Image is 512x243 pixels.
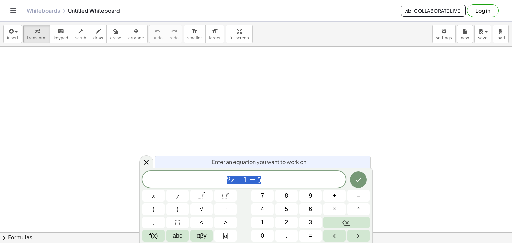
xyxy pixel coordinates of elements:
button: 8 [275,190,298,202]
span: 4 [261,205,264,214]
span: ⬚ [197,192,203,199]
button: Square root [190,203,213,215]
button: load [493,25,509,43]
span: ÷ [357,205,360,214]
button: 5 [275,203,298,215]
span: Collaborate Live [407,8,460,14]
span: ) [177,205,179,214]
span: = [309,231,312,240]
span: fullscreen [229,36,249,40]
button: Equals [299,230,322,242]
span: 7 [261,191,264,200]
button: , [142,217,165,228]
button: Alphabet [166,230,189,242]
span: 0 [261,231,264,240]
button: Minus [347,190,370,202]
span: 1 [261,218,264,227]
span: 2 [285,218,288,227]
button: ) [166,203,189,215]
button: Less than [190,217,213,228]
i: undo [154,27,161,35]
button: redoredo [166,25,182,43]
button: Greater than [214,217,237,228]
sup: n [227,191,230,196]
span: x [152,191,155,200]
button: Squared [190,190,213,202]
span: 5 [257,176,261,184]
button: Log in [467,4,499,17]
span: > [224,218,227,227]
span: ⬚ [222,192,227,199]
button: format_sizelarger [205,25,224,43]
span: Enter an equation you want to work on. [212,158,308,166]
button: Absolute value [214,230,237,242]
button: Placeholder [166,217,189,228]
button: Superscript [214,190,237,202]
span: . [286,231,287,240]
span: 5 [285,205,288,214]
span: 2 [227,176,231,184]
button: 9 [299,190,322,202]
button: Fraction [214,203,237,215]
span: + [234,176,244,184]
span: save [478,36,487,40]
span: ( [153,205,155,214]
button: 6 [299,203,322,215]
i: format_size [191,27,198,35]
button: draw [90,25,107,43]
button: Toggle navigation [8,5,19,16]
button: 7 [251,190,274,202]
button: scrub [72,25,90,43]
span: 9 [309,191,312,200]
button: Backspace [323,217,370,228]
button: new [457,25,473,43]
span: load [496,36,505,40]
button: arrange [125,25,148,43]
span: transform [27,36,47,40]
button: Plus [323,190,346,202]
button: x [142,190,165,202]
button: format_sizesmaller [184,25,206,43]
span: larger [209,36,221,40]
span: 3 [309,218,312,227]
span: αβγ [197,231,207,240]
i: redo [171,27,177,35]
a: Whiteboards [27,7,60,14]
span: = [248,176,257,184]
span: arrange [128,36,144,40]
span: draw [93,36,103,40]
span: undo [153,36,163,40]
button: 1 [251,217,274,228]
button: erase [106,25,125,43]
span: 1 [244,176,248,184]
button: Done [350,171,367,188]
i: format_size [212,27,218,35]
button: Functions [142,230,165,242]
button: Right arrow [347,230,370,242]
button: 2 [275,217,298,228]
span: | [223,232,224,239]
span: + [333,191,336,200]
span: erase [110,36,121,40]
span: keypad [54,36,68,40]
button: Divide [347,203,370,215]
button: 4 [251,203,274,215]
button: save [474,25,491,43]
button: 3 [299,217,322,228]
button: y [166,190,189,202]
span: new [461,36,469,40]
span: abc [173,231,182,240]
span: × [333,205,336,214]
span: insert [7,36,18,40]
span: < [200,218,203,227]
button: 0 [251,230,274,242]
span: – [357,191,360,200]
button: fullscreen [226,25,252,43]
span: smaller [187,36,202,40]
sup: 2 [203,191,206,196]
button: Left arrow [323,230,346,242]
span: 8 [285,191,288,200]
span: a [223,231,228,240]
span: settings [436,36,452,40]
span: ⬚ [175,218,180,227]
